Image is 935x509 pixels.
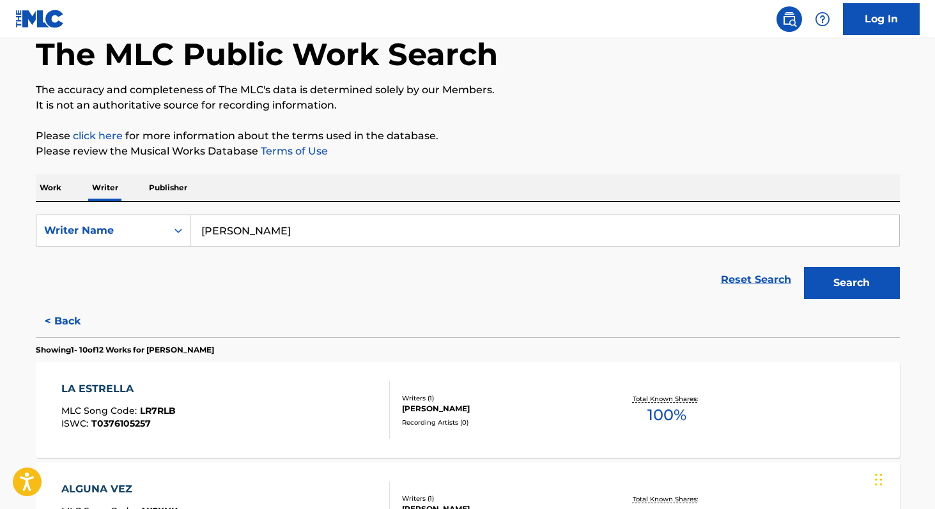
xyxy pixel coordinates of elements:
[647,404,686,427] span: 100 %
[73,130,123,142] a: click here
[61,381,176,397] div: LA ESTRELLA
[88,174,122,201] p: Writer
[36,174,65,201] p: Work
[782,11,797,27] img: search
[633,494,701,504] p: Total Known Shares:
[633,394,701,404] p: Total Known Shares:
[804,267,900,299] button: Search
[36,144,900,159] p: Please review the Musical Works Database
[810,6,835,32] div: Help
[61,482,178,497] div: ALGUNA VEZ
[875,460,883,499] div: Arrastar
[777,6,802,32] a: Public Search
[15,10,65,28] img: MLC Logo
[402,393,595,403] div: Writers ( 1 )
[61,405,140,416] span: MLC Song Code :
[258,145,328,157] a: Terms of Use
[36,82,900,98] p: The accuracy and completeness of The MLC's data is determined solely by our Members.
[871,448,935,509] div: Widget de chat
[36,362,900,458] a: LA ESTRELLAMLC Song Code:LR7RLBISWC:T0376105257Writers (1)[PERSON_NAME]Recording Artists (0)Total...
[61,418,91,429] span: ISWC :
[871,448,935,509] iframe: Chat Widget
[145,174,191,201] p: Publisher
[91,418,151,429] span: T0376105257
[843,3,920,35] a: Log In
[36,35,498,73] h1: The MLC Public Work Search
[715,266,798,294] a: Reset Search
[36,344,214,356] p: Showing 1 - 10 of 12 Works for [PERSON_NAME]
[402,418,595,427] div: Recording Artists ( 0 )
[140,405,176,416] span: LR7RLB
[36,98,900,113] p: It is not an authoritative source for recording information.
[36,215,900,305] form: Search Form
[44,223,159,238] div: Writer Name
[402,494,595,503] div: Writers ( 1 )
[402,403,595,414] div: [PERSON_NAME]
[36,305,112,337] button: < Back
[815,11,830,27] img: help
[36,128,900,144] p: Please for more information about the terms used in the database.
